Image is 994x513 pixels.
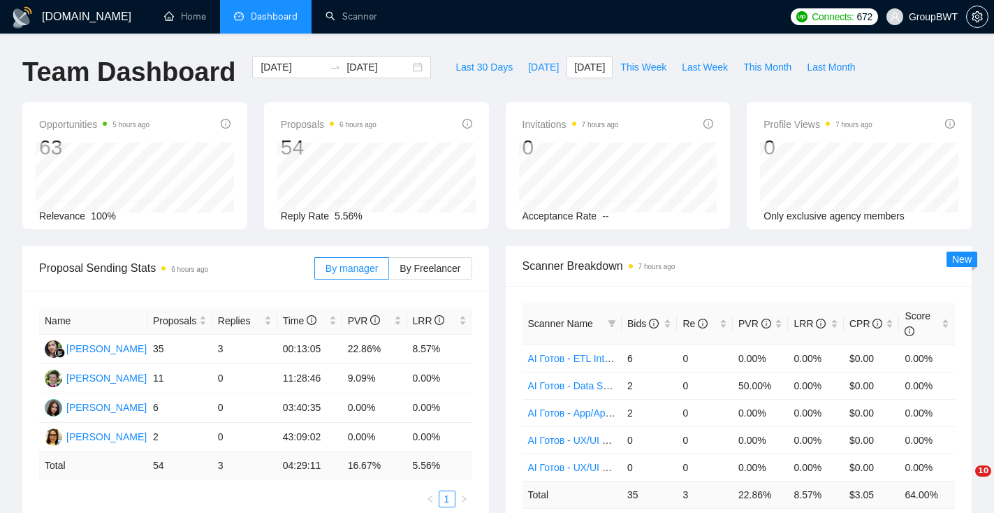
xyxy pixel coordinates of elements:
[807,59,855,75] span: Last Month
[45,399,62,417] img: SK
[407,423,472,452] td: 0.00%
[763,210,905,222] span: Only exclusive agency members
[761,319,771,328] span: info-circle
[788,426,844,454] td: 0.00%
[638,263,675,270] time: 7 hours ago
[448,56,520,78] button: Last 30 Days
[947,465,980,499] iframe: Intercom live chat
[844,426,900,454] td: $0.00
[212,393,277,423] td: 0
[622,372,678,399] td: 2
[45,370,62,387] img: AS
[45,372,147,383] a: AS[PERSON_NAME]
[221,119,231,129] span: info-circle
[212,452,277,479] td: 3
[342,393,407,423] td: 0.00%
[743,59,791,75] span: This Month
[261,59,324,75] input: Start date
[899,454,955,481] td: 0.00%
[277,423,342,452] td: 43:09:02
[620,59,666,75] span: This Week
[522,116,619,133] span: Invitations
[212,308,277,335] th: Replies
[844,481,900,508] td: $ 3.05
[439,491,455,507] li: 1
[342,423,407,452] td: 0.00%
[899,372,955,399] td: 0.00%
[528,380,666,391] a: AI Готов - Data Scraping Expert
[277,335,342,364] td: 00:13:05
[112,121,149,129] time: 5 hours ago
[45,428,62,446] img: OL
[608,319,616,328] span: filter
[171,266,208,273] time: 6 hours ago
[370,315,380,325] span: info-circle
[698,319,708,328] span: info-circle
[966,6,988,28] button: setting
[45,431,147,442] a: OL[PERSON_NAME]
[677,345,733,372] td: 0
[788,454,844,481] td: 0.00%
[426,495,434,503] span: left
[212,364,277,393] td: 0
[677,399,733,426] td: 0
[899,399,955,426] td: 0.00%
[462,119,472,129] span: info-circle
[212,335,277,364] td: 3
[622,454,678,481] td: 0
[649,319,659,328] span: info-circle
[455,491,472,507] li: Next Page
[844,372,900,399] td: $0.00
[277,452,342,479] td: 04:29:11
[330,62,341,73] span: to
[326,263,378,274] span: By manager
[339,121,377,129] time: 6 hours ago
[899,345,955,372] td: 0.00%
[733,481,789,508] td: 22.86 %
[844,454,900,481] td: $0.00
[147,452,212,479] td: 54
[147,308,212,335] th: Proposals
[763,134,872,161] div: 0
[342,364,407,393] td: 9.09%
[153,313,196,328] span: Proposals
[413,315,445,326] span: LRR
[277,393,342,423] td: 03:40:35
[703,119,713,129] span: info-circle
[733,454,789,481] td: 0.00%
[520,56,567,78] button: [DATE]
[39,259,314,277] span: Proposal Sending Stats
[91,210,116,222] span: 100%
[528,318,593,329] span: Scanner Name
[682,59,728,75] span: Last Week
[348,315,381,326] span: PVR
[522,134,619,161] div: 0
[455,491,472,507] button: right
[794,318,826,329] span: LRR
[788,372,844,399] td: 0.00%
[622,399,678,426] td: 2
[677,372,733,399] td: 0
[460,495,468,503] span: right
[582,121,619,129] time: 7 hours ago
[45,342,147,354] a: SN[PERSON_NAME]
[605,313,619,334] span: filter
[407,364,472,393] td: 0.00%
[218,313,261,328] span: Replies
[522,210,597,222] span: Acceptance Rate
[45,340,62,358] img: SN
[147,393,212,423] td: 6
[212,423,277,452] td: 0
[849,318,882,329] span: CPR
[281,210,329,222] span: Reply Rate
[574,59,605,75] span: [DATE]
[39,134,149,161] div: 63
[147,335,212,364] td: 35
[733,345,789,372] td: 0.00%
[677,426,733,454] td: 0
[812,9,854,24] span: Connects:
[899,481,955,508] td: 64.00 %
[455,59,513,75] span: Last 30 Days
[622,426,678,454] td: 0
[622,481,678,508] td: 35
